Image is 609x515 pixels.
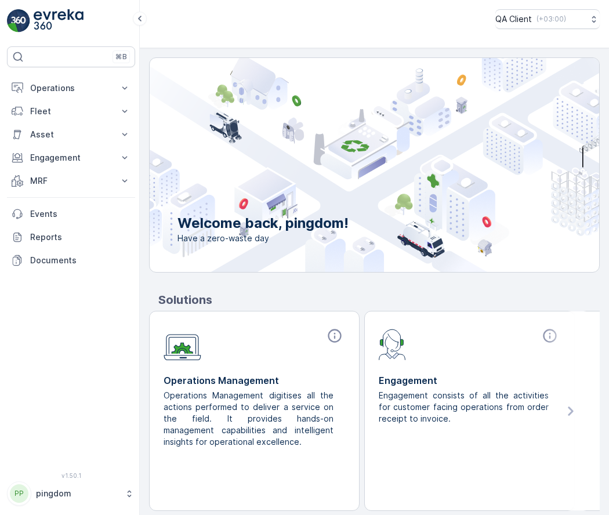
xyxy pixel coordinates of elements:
p: Operations Management [164,373,345,387]
p: QA Client [495,13,532,25]
p: pingdom [36,488,119,499]
button: Fleet [7,100,135,123]
p: Events [30,208,130,220]
p: MRF [30,175,112,187]
img: module-icon [379,328,406,360]
span: Have a zero-waste day [177,233,349,244]
p: Engagement [379,373,560,387]
p: Engagement consists of all the activities for customer facing operations from order receipt to in... [379,390,551,425]
img: logo [7,9,30,32]
p: Solutions [158,291,600,309]
p: Documents [30,255,130,266]
p: ⌘B [115,52,127,61]
img: module-icon [164,328,201,361]
p: Engagement [30,152,112,164]
p: Reports [30,231,130,243]
p: Asset [30,129,112,140]
p: Welcome back, pingdom! [177,214,349,233]
button: Engagement [7,146,135,169]
p: Operations Management digitises all the actions performed to deliver a service on the field. It p... [164,390,336,448]
div: PP [10,484,28,503]
button: PPpingdom [7,481,135,506]
p: Operations [30,82,112,94]
img: logo_light-DOdMpM7g.png [34,9,84,32]
button: MRF [7,169,135,193]
button: Operations [7,77,135,100]
p: ( +03:00 ) [536,14,566,24]
p: Fleet [30,106,112,117]
button: QA Client(+03:00) [495,9,600,29]
img: city illustration [97,58,599,272]
button: Asset [7,123,135,146]
a: Documents [7,249,135,272]
span: v 1.50.1 [7,472,135,479]
a: Reports [7,226,135,249]
a: Events [7,202,135,226]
